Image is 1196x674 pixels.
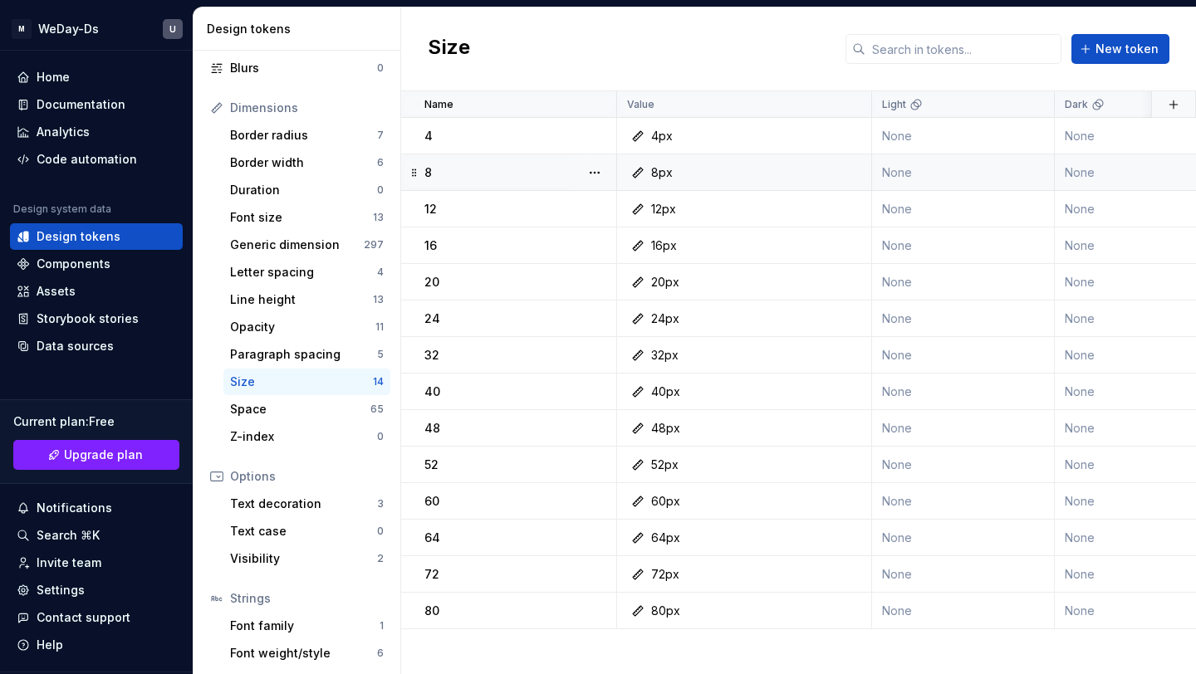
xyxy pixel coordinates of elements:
div: Visibility [230,550,377,567]
div: Components [37,256,110,272]
div: Invite team [37,554,101,571]
p: 40 [424,383,440,400]
button: Upgrade plan [13,440,179,470]
p: 64 [424,530,440,546]
a: Font weight/style6 [223,640,390,667]
div: M [12,19,32,39]
p: 20 [424,274,439,291]
td: None [872,410,1055,447]
div: Opacity [230,319,375,335]
p: 12 [424,201,437,217]
div: 0 [377,430,384,443]
button: New token [1071,34,1169,64]
button: Search ⌘K [10,522,183,549]
div: Font size [230,209,373,226]
div: Notifications [37,500,112,516]
div: Font family [230,618,380,634]
div: 1 [380,619,384,632]
div: Settings [37,582,85,598]
div: 5 [377,348,384,361]
td: None [872,447,1055,483]
div: 6 [377,156,384,169]
div: U [169,22,176,36]
input: Search in tokens... [865,34,1061,64]
p: Name [424,98,453,111]
div: Assets [37,283,76,300]
div: 16px [651,237,677,254]
div: 48px [651,420,680,437]
div: Generic dimension [230,237,364,253]
div: 12px [651,201,676,217]
td: None [872,227,1055,264]
p: 52 [424,457,439,473]
div: 6 [377,647,384,660]
div: Dimensions [230,100,384,116]
div: 0 [377,183,384,197]
a: Duration0 [223,177,390,203]
td: None [872,191,1055,227]
p: Value [627,98,654,111]
p: 60 [424,493,439,510]
div: 24px [651,310,679,327]
a: Line height13 [223,286,390,313]
div: Search ⌘K [37,527,100,544]
a: Border radius7 [223,122,390,149]
div: Design system data [13,203,111,216]
div: Size [230,374,373,390]
div: Font weight/style [230,645,377,662]
div: 0 [377,525,384,538]
div: 0 [377,61,384,75]
div: WeDay-Ds [38,21,99,37]
div: 32px [651,347,679,364]
a: Invite team [10,549,183,576]
td: None [872,337,1055,374]
a: Blurs0 [203,55,390,81]
div: Z-index [230,428,377,445]
td: None [872,483,1055,520]
a: Code automation [10,146,183,173]
td: None [872,520,1055,556]
div: 4 [377,266,384,279]
div: 2 [377,552,384,565]
div: 3 [377,497,384,510]
button: Notifications [10,495,183,521]
a: Generic dimension297 [223,232,390,258]
div: 40px [651,383,680,400]
div: 11 [375,320,384,334]
div: 64px [651,530,680,546]
div: Help [37,637,63,653]
a: Size14 [223,369,390,395]
a: Opacity11 [223,314,390,340]
div: 60px [651,493,680,510]
a: Font family1 [223,613,390,639]
td: None [872,118,1055,154]
div: 4px [651,128,673,144]
a: Analytics [10,119,183,145]
a: Data sources [10,333,183,359]
div: 80px [651,603,680,619]
a: Text case0 [223,518,390,545]
h2: Size [428,34,470,64]
a: Components [10,251,183,277]
div: Design tokens [207,21,394,37]
div: Strings [230,590,384,607]
span: New token [1096,41,1159,57]
td: None [872,374,1055,410]
div: 72px [651,566,679,583]
div: 7 [377,129,384,142]
p: 80 [424,603,439,619]
a: Documentation [10,91,183,118]
a: Font size13 [223,204,390,231]
a: Z-index0 [223,423,390,450]
div: Design tokens [37,228,120,245]
td: None [872,264,1055,300]
div: Space [230,401,370,418]
div: Border radius [230,127,377,144]
div: Text case [230,523,377,540]
div: Current plan : Free [13,413,179,430]
td: None [872,556,1055,593]
div: Line height [230,291,373,308]
div: 65 [370,403,384,416]
p: Dark [1065,98,1088,111]
div: Code automation [37,151,137,168]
